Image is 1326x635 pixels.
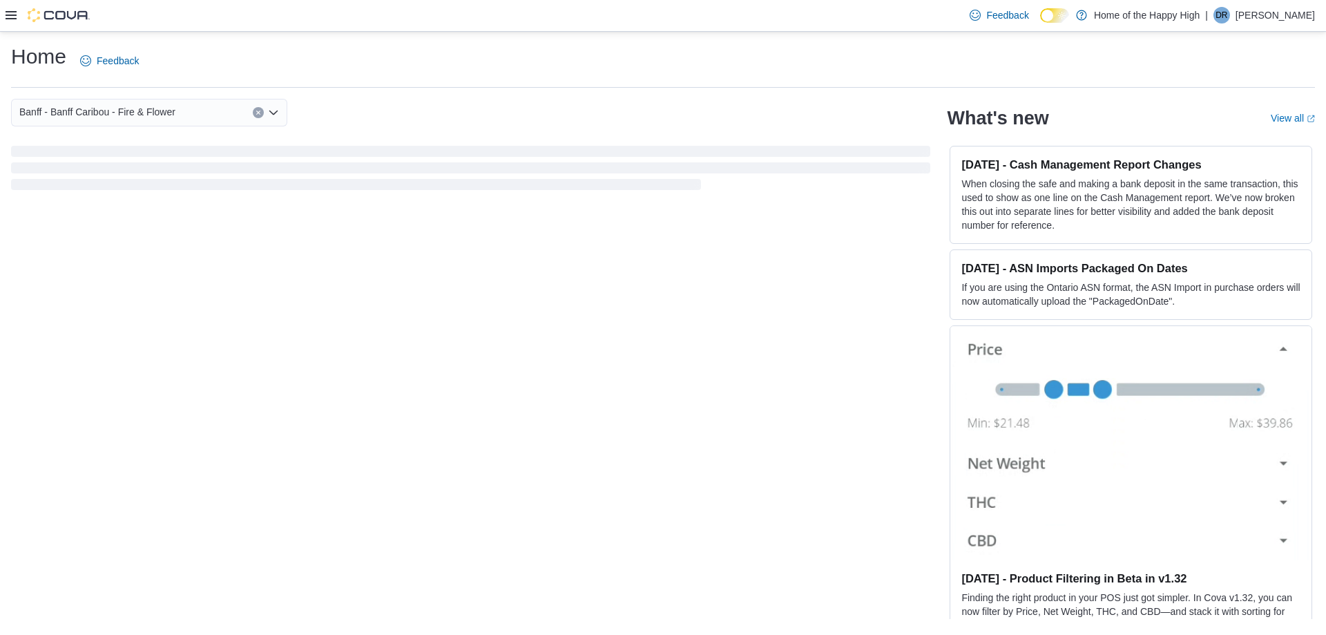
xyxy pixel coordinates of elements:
span: Feedback [97,54,139,68]
span: Feedback [986,8,1028,22]
p: [PERSON_NAME] [1236,7,1315,23]
img: Cova [28,8,90,22]
a: View allExternal link [1271,113,1315,124]
a: Feedback [964,1,1034,29]
input: Dark Mode [1040,8,1069,23]
span: Banff - Banff Caribou - Fire & Flower [19,104,175,120]
h3: [DATE] - Cash Management Report Changes [961,158,1300,171]
button: Clear input [253,107,264,118]
h1: Home [11,43,66,70]
svg: External link [1307,115,1315,123]
a: Feedback [75,47,144,75]
p: If you are using the Ontario ASN format, the ASN Import in purchase orders will now automatically... [961,281,1300,308]
h2: What's new [947,107,1048,129]
h3: [DATE] - ASN Imports Packaged On Dates [961,261,1300,275]
h3: [DATE] - Product Filtering in Beta in v1.32 [961,571,1300,585]
span: DR [1215,7,1227,23]
span: Loading [11,149,930,193]
p: Home of the Happy High [1094,7,1200,23]
div: Drew Rennie [1213,7,1230,23]
p: | [1205,7,1208,23]
p: When closing the safe and making a bank deposit in the same transaction, this used to show as one... [961,177,1300,232]
button: Open list of options [268,107,279,118]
